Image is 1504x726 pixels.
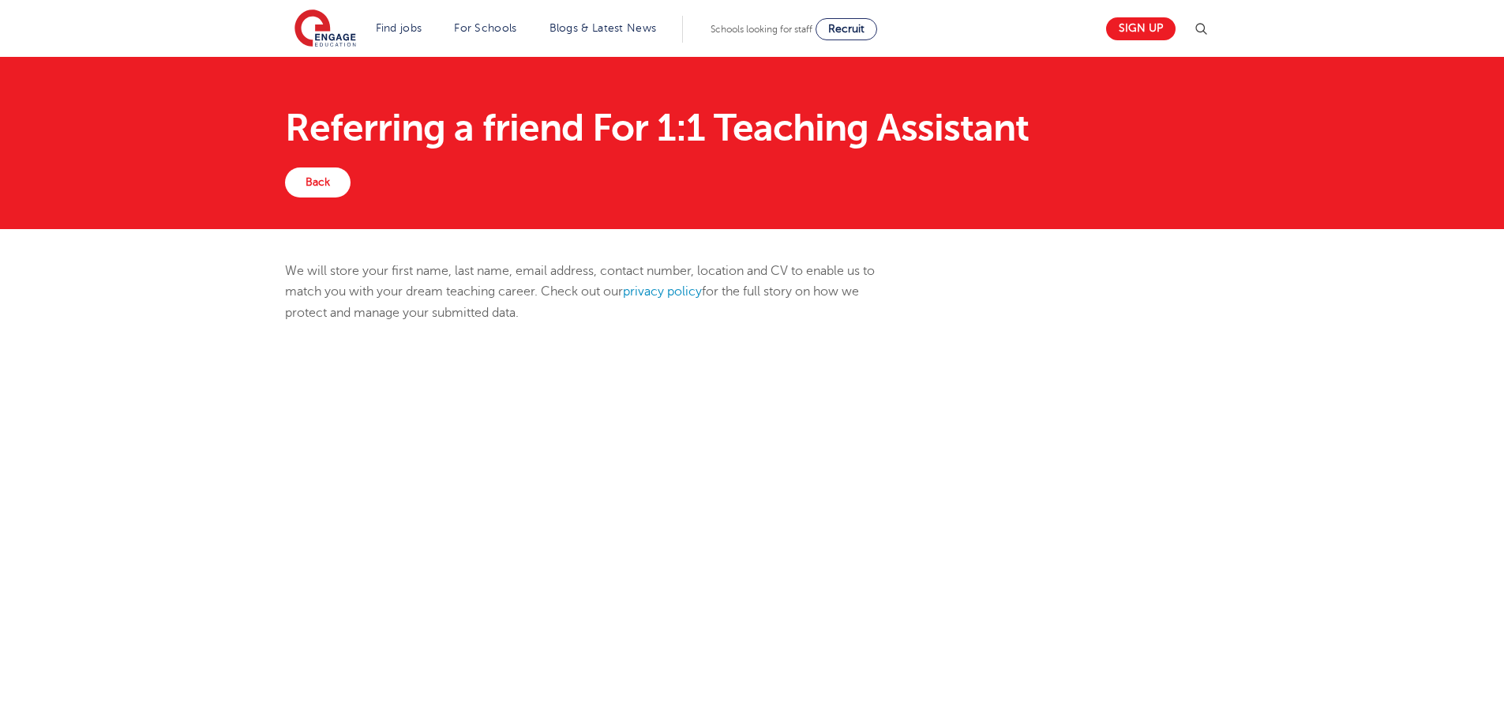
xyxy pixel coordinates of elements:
[549,22,657,34] a: Blogs & Latest News
[828,23,865,35] span: Recruit
[623,284,702,299] a: privacy policy
[454,22,516,34] a: For Schools
[1106,17,1176,40] a: Sign up
[285,261,900,323] p: We will store your first name, last name, email address, contact number, location and CV to enabl...
[711,24,812,35] span: Schools looking for staff
[376,22,422,34] a: Find jobs
[285,167,351,197] a: Back
[285,109,1219,147] h1: Referring a friend For 1:1 Teaching Assistant
[294,9,356,49] img: Engage Education
[816,18,877,40] a: Recruit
